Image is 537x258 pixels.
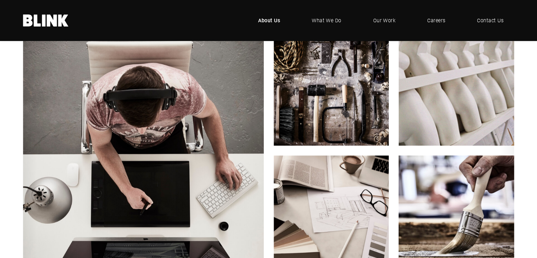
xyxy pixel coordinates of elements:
[274,30,389,146] img: Set Building
[247,10,291,31] a: About Us
[427,17,445,24] span: Careers
[312,17,341,24] span: What We Do
[373,17,396,24] span: Our Work
[477,17,503,24] span: Contact Us
[399,30,514,146] img: Props
[363,10,406,31] a: Our Work
[301,10,352,31] a: What We Do
[466,10,514,31] a: Contact Us
[417,10,456,31] a: Careers
[258,17,280,24] span: About Us
[23,14,69,27] a: Home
